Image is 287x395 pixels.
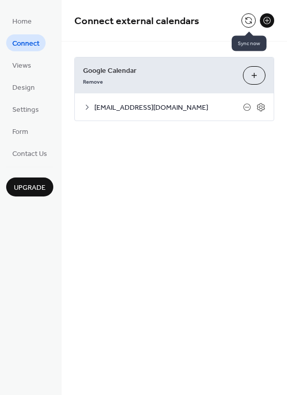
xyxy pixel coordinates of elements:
span: Google Calendar [83,66,235,76]
a: Contact Us [6,145,53,162]
button: Upgrade [6,177,53,196]
span: [EMAIL_ADDRESS][DOMAIN_NAME] [94,103,243,113]
span: Settings [12,105,39,115]
span: Home [12,16,32,27]
span: Views [12,61,31,71]
a: Home [6,12,38,29]
a: Connect [6,34,46,51]
span: Connect external calendars [74,11,199,31]
span: Upgrade [14,183,46,193]
span: Design [12,83,35,93]
span: Connect [12,38,39,49]
span: Form [12,127,28,137]
a: Views [6,56,37,73]
a: Form [6,123,34,140]
a: Settings [6,101,45,117]
span: Remove [83,78,103,86]
a: Design [6,78,41,95]
span: Sync now [232,36,266,51]
span: Contact Us [12,149,47,160]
